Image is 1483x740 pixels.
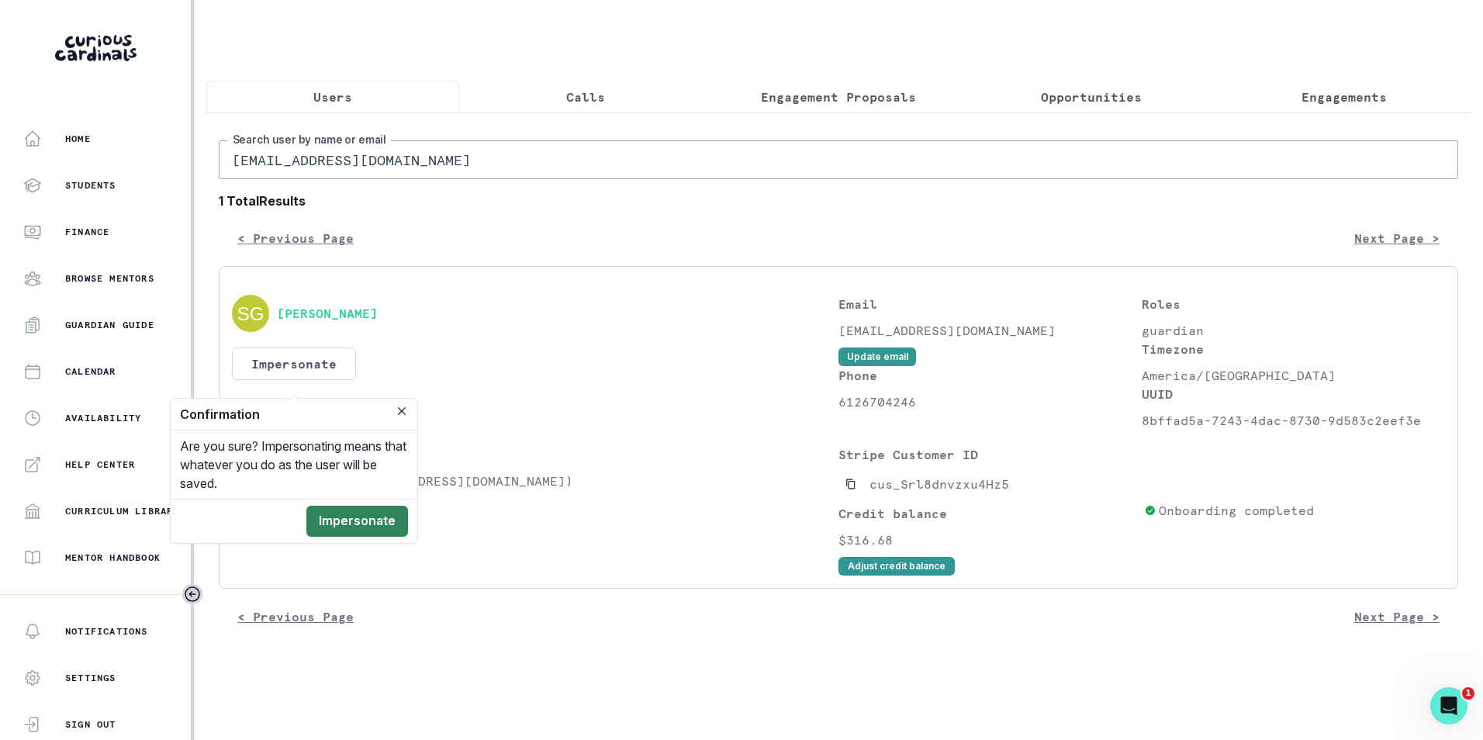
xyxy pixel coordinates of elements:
[232,348,356,380] button: Impersonate
[65,272,154,285] p: Browse Mentors
[1142,340,1445,358] p: Timezone
[1462,687,1474,700] span: 1
[65,458,135,471] p: Help Center
[838,531,1138,549] p: $316.68
[761,88,916,106] p: Engagement Proposals
[1142,411,1445,430] p: 8bffad5a-7243-4dac-8730-9d583c2eef3e
[1336,601,1458,632] button: Next Page >
[182,584,202,604] button: Toggle sidebar
[838,295,1142,313] p: Email
[232,472,838,490] p: [PERSON_NAME] ([EMAIL_ADDRESS][DOMAIN_NAME])
[306,506,408,537] button: Impersonate
[65,412,141,424] p: Availability
[55,35,137,61] img: Curious Cardinals Logo
[65,625,148,638] p: Notifications
[65,718,116,731] p: Sign Out
[65,365,116,378] p: Calendar
[171,399,417,431] header: Confirmation
[1142,385,1445,403] p: UUID
[65,505,180,517] p: Curriculum Library
[1142,366,1445,385] p: America/[GEOGRAPHIC_DATA]
[65,319,154,331] p: Guardian Guide
[65,226,109,238] p: Finance
[1302,88,1387,106] p: Engagements
[65,133,91,145] p: Home
[838,392,1142,411] p: 6126704246
[1336,223,1458,254] button: Next Page >
[838,445,1138,464] p: Stripe Customer ID
[219,223,372,254] button: < Previous Page
[171,431,417,499] div: Are you sure? Impersonating means that whatever you do as the user will be saved.
[65,552,161,564] p: Mentor Handbook
[566,88,605,106] p: Calls
[219,601,372,632] button: < Previous Page
[838,557,955,576] button: Adjust credit balance
[65,179,116,192] p: Students
[277,306,378,321] button: [PERSON_NAME]
[838,504,1138,523] p: Credit balance
[65,672,116,684] p: Settings
[1041,88,1142,106] p: Opportunities
[838,348,916,366] button: Update email
[313,88,352,106] p: Users
[838,472,863,496] button: Copied to clipboard
[232,445,838,464] p: Students
[838,366,1142,385] p: Phone
[392,402,411,420] button: Close
[1142,295,1445,313] p: Roles
[1142,321,1445,340] p: guardian
[219,192,1458,210] b: 1 Total Results
[232,295,269,332] img: svg
[838,321,1142,340] p: [EMAIL_ADDRESS][DOMAIN_NAME]
[1430,687,1467,724] iframe: Intercom live chat
[869,475,1009,493] p: cus_Srl8dnvzxu4Hz5
[1159,501,1314,520] p: Onboarding completed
